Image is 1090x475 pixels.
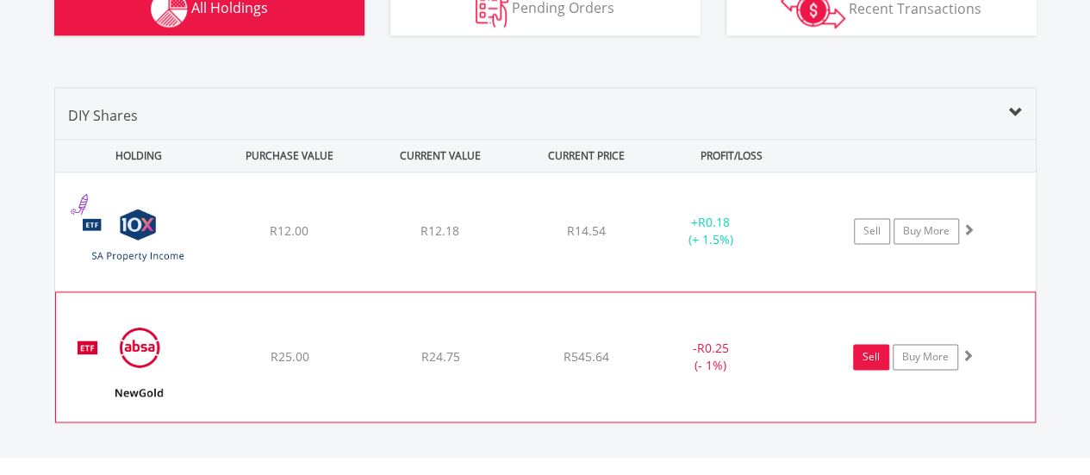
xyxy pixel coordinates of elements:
span: R12.18 [420,222,459,239]
span: R545.64 [564,348,609,365]
div: CURRENT VALUE [367,140,514,172]
span: R0.18 [698,214,730,230]
div: PURCHASE VALUE [216,140,364,172]
div: - (- 1%) [645,340,775,374]
span: DIY Shares [68,106,138,125]
div: CURRENT PRICE [517,140,654,172]
span: R25.00 [270,348,308,365]
span: R0.25 [696,340,728,356]
img: EQU.ZA.CSPROP.png [64,194,212,286]
img: EQU.ZA.GLD.png [65,314,213,417]
a: Sell [853,344,889,370]
div: PROFIT/LOSS [658,140,806,172]
span: R12.00 [270,222,308,239]
a: Buy More [894,218,959,244]
div: HOLDING [56,140,213,172]
span: R14.54 [567,222,606,239]
a: Sell [854,218,890,244]
a: Buy More [893,344,958,370]
span: R24.75 [420,348,459,365]
div: + (+ 1.5%) [646,214,776,248]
